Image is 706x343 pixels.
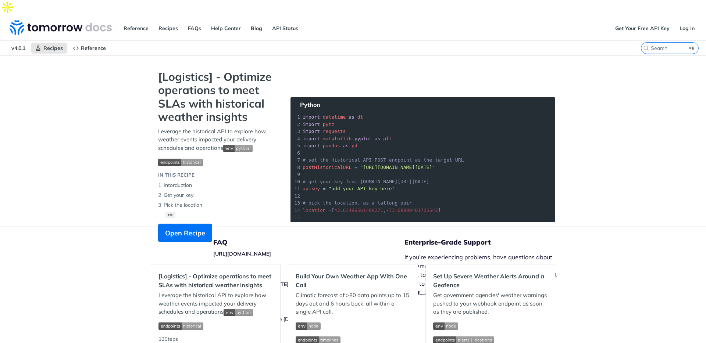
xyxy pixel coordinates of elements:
[81,45,106,51] span: Reference
[158,70,276,124] strong: [Logistics] - Optimize operations to meet SLAs with historical weather insights
[296,291,410,316] p: Climatic forecast of >80 data points up to 15 days out and 6 hours back, all within a single API ...
[158,190,276,200] li: Get your key
[158,291,273,316] p: Leverage the historical API to explore how weather events impacted your delivery schedules and op...
[433,272,548,289] h2: Set Up Severe Weather Alerts Around a Geofence
[43,45,63,51] span: Recipes
[223,145,253,152] img: env
[158,127,276,152] p: Leverage the historical API to explore how weather events impacted your delivery schedules and op...
[687,44,696,52] kbd: ⌘K
[224,309,253,316] img: env
[675,23,699,34] a: Log In
[165,212,175,218] button: •••
[69,43,110,54] a: Reference
[433,322,458,330] img: env
[247,23,266,34] a: Blog
[184,23,205,34] a: FAQs
[296,322,410,330] span: Expand image
[611,23,674,34] a: Get Your Free API Key
[158,272,273,289] h2: [Logistics] - Optimize operations to meet SLAs with historical weather insights
[158,322,203,330] img: endpoint
[433,291,548,316] p: Get government agencies' weather warnings pushed to your webhook endpoint as soon as they are pub...
[158,180,276,190] li: Intorduction
[120,23,153,34] a: Reference
[296,322,321,330] img: env
[154,23,182,34] a: Recipes
[158,158,276,166] span: Expand image
[31,43,67,54] a: Recipes
[158,322,273,330] span: Expand image
[268,23,302,34] a: API Status
[207,23,245,34] a: Help Center
[10,20,112,35] img: Tomorrow.io Weather API Docs
[511,262,546,270] a: Weather API
[165,228,205,238] span: Open Recipe
[158,171,195,179] div: IN THIS RECIPE
[158,200,276,210] li: Pick the location
[7,43,29,54] span: v4.0.1
[158,224,212,242] button: Open Recipe
[433,322,548,330] span: Expand image
[224,308,253,315] span: Expand image
[296,272,410,289] h2: Build Your Own Weather App With One Call
[643,45,649,51] svg: Search
[158,159,203,166] img: endpoint
[223,144,253,151] span: Expand image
